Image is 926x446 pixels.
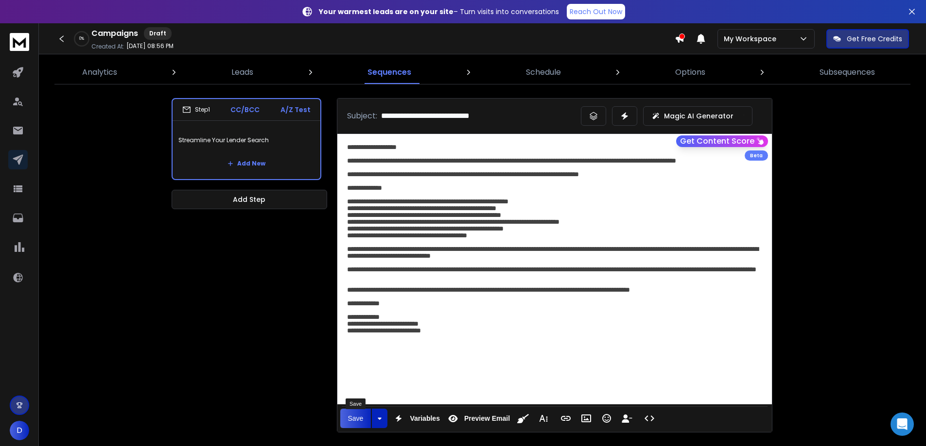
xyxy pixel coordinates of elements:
button: Variables [389,409,442,428]
li: Step1CC/BCCA/Z TestStreamline Your Lender SearchAdd New [172,98,321,180]
p: CC/BCC [230,105,260,115]
div: Step 1 [182,105,210,114]
p: – Turn visits into conversations [319,7,559,17]
p: My Workspace [724,34,780,44]
span: Variables [408,414,442,423]
a: Schedule [520,61,567,84]
div: Save [346,398,366,409]
span: Preview Email [462,414,512,423]
p: Options [675,66,705,78]
p: Created At: [91,43,124,50]
button: Insert Link (Ctrl+K) [557,409,575,428]
a: Sequences [362,61,417,84]
a: Leads [226,61,259,84]
p: Analytics [82,66,117,78]
div: Beta [745,150,768,161]
p: Get Free Credits [847,34,902,44]
div: Draft [144,27,172,40]
h1: Campaigns [91,28,138,39]
p: Reach Out Now [570,7,622,17]
button: Emoticons [597,409,616,428]
button: Get Content Score [676,135,768,147]
p: Subject: [347,110,377,122]
p: Sequences [367,66,411,78]
p: 0 % [79,36,84,42]
strong: Your warmest leads are on your site [319,7,454,17]
a: Analytics [76,61,123,84]
button: D [10,421,29,440]
p: A/Z Test [280,105,311,115]
p: Subsequences [820,66,875,78]
button: Insert Unsubscribe Link [618,409,636,428]
button: Add New [220,154,273,173]
a: Reach Out Now [567,4,625,19]
img: logo [10,33,29,51]
a: Subsequences [814,61,881,84]
button: Code View [640,409,659,428]
button: Insert Image (Ctrl+P) [577,409,595,428]
button: Magic AI Generator [643,106,752,126]
button: More Text [534,409,553,428]
p: Schedule [526,66,561,78]
p: Streamline Your Lender Search [178,127,314,154]
button: Get Free Credits [826,29,909,49]
div: Open Intercom Messenger [891,413,914,436]
p: Magic AI Generator [664,111,734,121]
button: Preview Email [444,409,512,428]
p: Leads [231,66,253,78]
a: Options [669,61,711,84]
button: Add Step [172,190,327,209]
button: Save [340,409,371,428]
p: [DATE] 08:56 PM [126,42,174,50]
